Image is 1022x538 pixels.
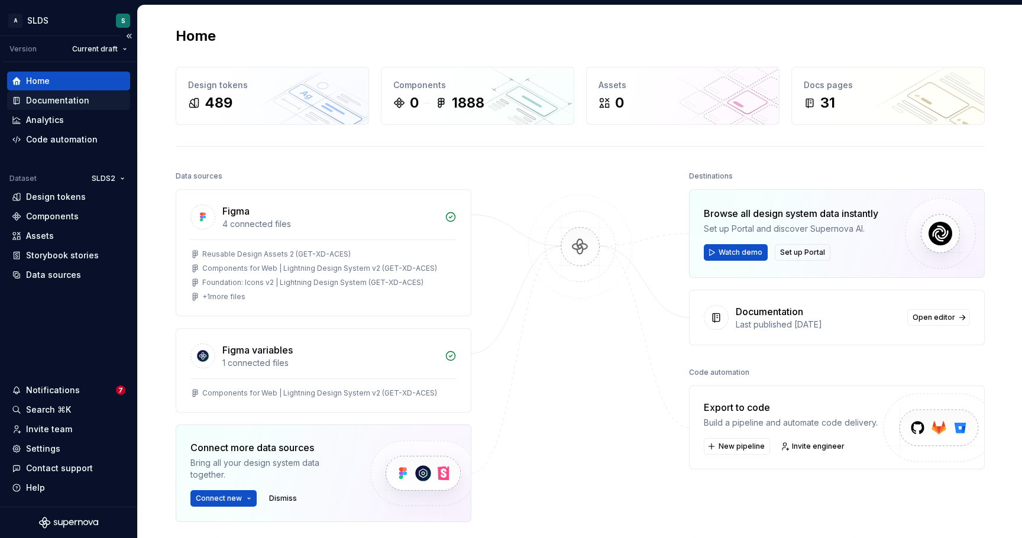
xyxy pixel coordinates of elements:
div: Components [26,210,79,222]
div: Notifications [26,384,80,396]
div: Figma variables [222,343,293,357]
button: Help [7,478,130,497]
div: 31 [820,93,835,112]
div: Design tokens [188,79,357,91]
a: Documentation [7,91,130,110]
a: Storybook stories [7,246,130,265]
button: Watch demo [704,244,768,261]
div: Documentation [736,304,803,319]
button: SLDS2 [86,170,130,187]
span: Connect new [196,494,242,503]
span: Open editor [913,313,955,322]
a: Components [7,207,130,226]
a: Design tokens489 [176,67,369,125]
div: Dataset [9,174,37,183]
button: Connect new [190,490,257,507]
button: Contact support [7,459,130,478]
div: Components for Web | Lightning Design System v2 (GET-XD-ACES) [202,388,437,398]
div: Destinations [689,168,733,184]
button: ASLDSS [2,8,135,33]
div: Code automation [26,134,98,145]
a: Data sources [7,265,130,284]
span: 7 [116,385,125,395]
svg: Supernova Logo [39,517,98,529]
span: SLDS2 [92,174,115,183]
div: 1888 [452,93,484,112]
div: SLDS [27,15,48,27]
a: Assets0 [586,67,780,125]
div: Invite team [26,423,72,435]
div: Export to code [704,400,878,414]
div: Documentation [26,95,89,106]
button: Notifications7 [7,381,130,400]
div: Help [26,482,45,494]
div: 1 connected files [222,357,438,369]
a: Invite team [7,420,130,439]
button: New pipeline [704,438,770,455]
div: Settings [26,443,60,455]
div: Assets [599,79,767,91]
a: Assets [7,226,130,245]
button: Collapse sidebar [121,28,137,44]
div: Foundation: Icons v2 | Lightning Design System (GET-XD-ACES) [202,278,423,287]
span: Set up Portal [780,248,825,257]
button: Current draft [67,41,132,57]
h2: Home [176,27,216,46]
span: Invite engineer [792,442,845,451]
a: Figma variables1 connected filesComponents for Web | Lightning Design System v2 (GET-XD-ACES) [176,328,471,413]
span: New pipeline [719,442,765,451]
div: Connect more data sources [190,440,350,455]
div: Search ⌘K [26,404,71,416]
a: Components01888 [381,67,574,125]
a: Home [7,72,130,90]
a: Analytics [7,111,130,129]
div: Version [9,44,37,54]
div: Code automation [689,364,749,381]
div: Assets [26,230,54,242]
a: Figma4 connected filesReusable Design Assets 2 (GET-XD-ACES)Components for Web | Lightning Design... [176,189,471,316]
a: Docs pages31 [791,67,985,125]
div: Build a pipeline and automate code delivery. [704,417,878,429]
div: 0 [615,93,624,112]
div: Last published [DATE] [736,319,900,330]
div: Home [26,75,50,87]
button: Dismiss [264,490,302,507]
div: Browse all design system data instantly [704,206,878,221]
div: Docs pages [804,79,972,91]
div: Components [393,79,562,91]
div: Data sources [26,269,81,281]
span: Dismiss [269,494,297,503]
div: S [121,16,125,25]
a: Design tokens [7,187,130,206]
span: Watch demo [719,248,762,257]
div: A [8,14,22,28]
div: Bring all your design system data together. [190,457,350,481]
button: Set up Portal [775,244,830,261]
button: Search ⌘K [7,400,130,419]
div: Reusable Design Assets 2 (GET-XD-ACES) [202,249,351,259]
div: Contact support [26,462,93,474]
a: Code automation [7,130,130,149]
div: Components for Web | Lightning Design System v2 (GET-XD-ACES) [202,264,437,273]
div: 489 [205,93,232,112]
div: 4 connected files [222,218,438,230]
a: Settings [7,439,130,458]
div: Design tokens [26,191,86,203]
a: Invite engineer [777,438,850,455]
a: Open editor [907,309,970,326]
span: Current draft [72,44,118,54]
div: 0 [410,93,419,112]
div: Set up Portal and discover Supernova AI. [704,223,878,235]
div: Data sources [176,168,222,184]
div: Storybook stories [26,249,99,261]
div: Figma [222,204,250,218]
div: Analytics [26,114,64,126]
div: + 1 more files [202,292,245,302]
